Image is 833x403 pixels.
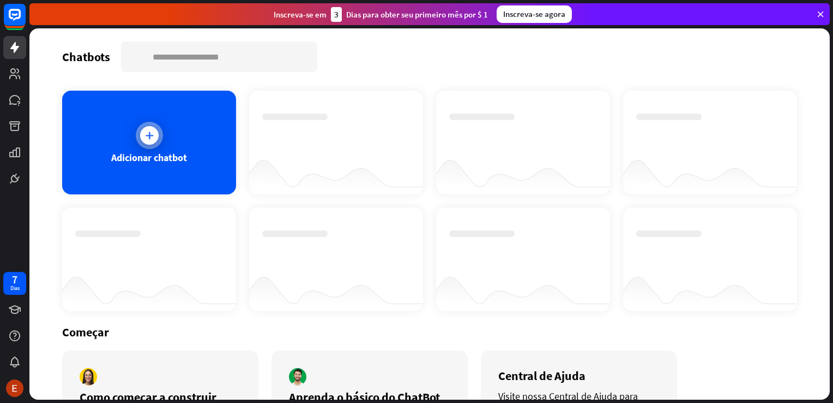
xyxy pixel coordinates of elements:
[497,5,572,23] div: Inscreva-se agora
[62,324,797,340] div: Começar
[9,4,41,37] button: Abra o widget de bate-papo do LiveChat
[62,49,110,64] div: Chatbots
[111,151,187,164] div: Adicionar chatbot
[3,272,26,295] a: 7 Dias
[10,285,20,292] div: Dias
[274,9,327,20] font: Inscreva-se em
[80,368,97,386] img: autor
[346,9,488,20] font: Dias para obter seu primeiro mês por $ 1
[331,7,342,22] div: 3
[289,368,306,386] img: autor
[498,368,660,383] div: Central de Ajuda
[12,275,17,285] div: 7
